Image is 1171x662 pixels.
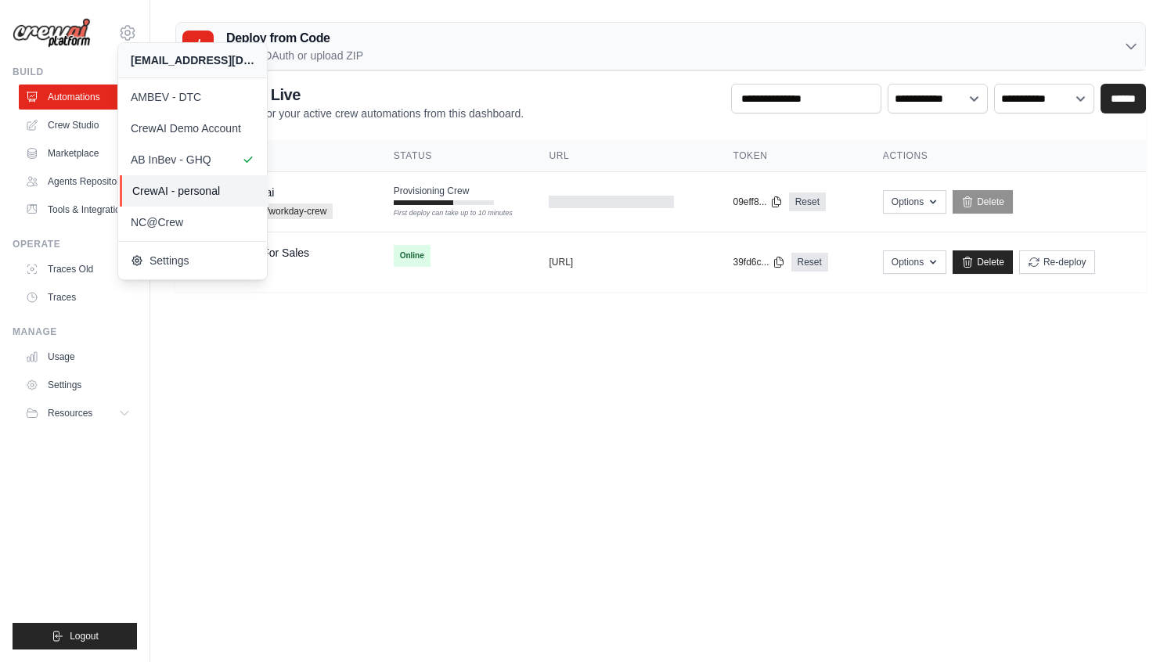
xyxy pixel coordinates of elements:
th: URL [530,140,714,172]
button: Options [883,190,946,214]
th: Crew [175,140,375,172]
button: Re-deploy [1019,250,1095,274]
span: NC@Crew [131,214,254,230]
a: Usage [19,344,137,369]
a: Settings [19,372,137,398]
button: Resources [19,401,137,426]
span: Settings [131,253,254,268]
a: Reset [789,192,826,211]
span: Online [394,245,431,267]
div: Operate [13,238,137,250]
a: Traces Old [19,257,137,282]
button: Logout [13,623,137,649]
div: [EMAIL_ADDRESS][DOMAIN_NAME] [131,52,254,68]
a: Tools & Integrations [19,197,137,222]
span: feat/workday-crew [244,203,333,219]
a: NC@Crew [118,207,267,238]
button: Options [883,250,946,274]
div: First deploy can take up to 10 minutes [394,208,494,219]
div: Build [13,66,137,78]
span: Provisioning Crew [394,185,470,197]
p: GitHub OAuth or upload ZIP [226,48,363,63]
a: Delete [953,250,1013,274]
h2: Automations Live [175,84,524,106]
h3: Deploy from Code [226,29,363,48]
a: Reset [791,253,828,272]
span: CrewAI Demo Account [131,121,254,136]
a: Agents Repository [19,169,137,194]
button: 39fd6c... [733,256,784,268]
span: CrewAI - personal [132,183,256,199]
a: AMBEV - DTC [118,81,267,113]
a: Automations [19,85,137,110]
th: Token [714,140,863,172]
div: Manage [13,326,137,338]
a: Marketplace [19,141,137,166]
button: 09eff8... [733,196,782,208]
span: AMBEV - DTC [131,89,254,105]
p: Manage and monitor your active crew automations from this dashboard. [175,106,524,121]
span: Logout [70,630,99,642]
span: AB InBev - GHQ [131,152,254,167]
th: Status [375,140,531,172]
a: CrewAI - personal [120,175,268,207]
a: Traces [19,285,137,310]
a: Delete [953,190,1013,214]
a: Settings [118,245,267,276]
img: Logo [13,18,91,49]
th: Actions [864,140,1146,172]
a: CrewAI Demo Account [118,113,267,144]
span: Resources [48,407,92,419]
a: AB InBev - GHQ [118,144,267,175]
a: Crew Studio [19,113,137,138]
